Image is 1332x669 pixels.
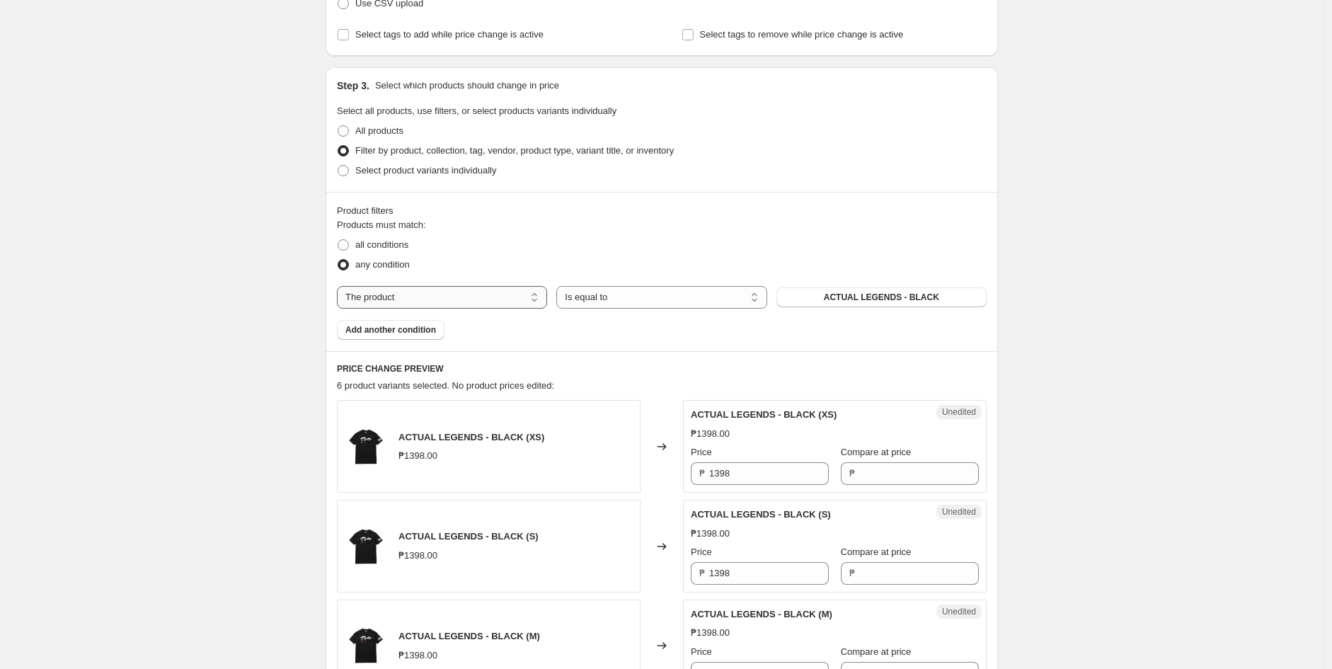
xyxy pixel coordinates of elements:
span: Select tags to remove while price change is active [700,29,904,40]
span: Select product variants individually [355,165,496,176]
span: Price [691,547,712,557]
span: ₱ [849,468,855,479]
div: ₱1398.00 [691,527,730,541]
span: all conditions [355,239,408,250]
button: ACTUAL LEGENDS - BLACK [776,287,987,307]
span: Select all products, use filters, or select products variants individually [337,105,616,116]
span: Filter by product, collection, tag, vendor, product type, variant title, or inventory [355,145,674,156]
span: ACTUAL LEGENDS - BLACK (S) [398,531,539,542]
span: Products must match: [337,219,426,230]
span: ₱ [849,568,855,578]
div: ₱1398.00 [398,449,437,463]
h6: PRICE CHANGE PREVIEW [337,363,987,374]
button: Add another condition [337,320,444,340]
span: Price [691,646,712,657]
span: All products [355,125,403,136]
div: ₱1398.00 [691,626,730,640]
span: ₱ [699,468,705,479]
span: ACTUAL LEGENDS - BLACK (XS) [398,432,544,442]
span: ACTUAL LEGENDS - BLACK (M) [691,609,832,619]
div: ₱1398.00 [398,648,437,663]
div: ₱1398.00 [691,427,730,441]
span: Price [691,447,712,457]
div: Product filters [337,204,987,218]
span: Unedited [942,406,976,418]
span: ACTUAL LEGENDS - BLACK (S) [691,509,831,520]
span: Unedited [942,606,976,617]
span: Compare at price [841,547,912,557]
span: ACTUAL LEGENDS - BLACK (M) [398,631,540,641]
img: ACTUALLEGENDSNEON-1FRONT-SHIRT-BLACK-627711_80x.jpg [345,525,387,568]
img: ACTUALLEGENDSNEON-1FRONT-SHIRT-BLACK-627711_80x.jpg [345,425,387,468]
div: ₱1398.00 [398,549,437,563]
span: ACTUAL LEGENDS - BLACK (XS) [691,409,837,420]
p: Select which products should change in price [375,79,559,93]
h2: Step 3. [337,79,369,93]
img: ACTUALLEGENDSNEON-1FRONT-SHIRT-BLACK-627711_80x.jpg [345,624,387,667]
span: Select tags to add while price change is active [355,29,544,40]
span: 6 product variants selected. No product prices edited: [337,380,554,391]
span: Compare at price [841,646,912,657]
span: any condition [355,259,410,270]
span: Add another condition [345,324,436,336]
span: Unedited [942,506,976,518]
span: ACTUAL LEGENDS - BLACK [824,292,939,303]
span: Compare at price [841,447,912,457]
span: ₱ [699,568,705,578]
